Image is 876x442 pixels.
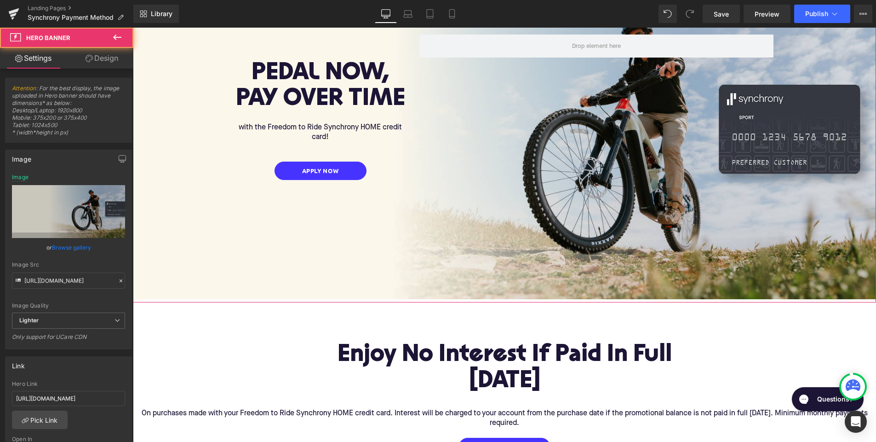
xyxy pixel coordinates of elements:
[142,134,234,152] a: Apply now
[12,381,125,387] div: Hero Link
[12,333,125,347] div: Only support for UCare CDN
[744,5,790,23] a: Preview
[26,34,70,41] span: Hero Banner
[133,5,179,23] a: New Library
[103,60,272,84] span: PAY OVER TIME
[681,5,699,23] button: Redo
[845,411,867,433] div: Open Intercom Messenger
[169,140,206,146] span: Apply now
[106,96,269,113] span: with the Freedom to Ride Synchrony HOME credit card!
[654,356,734,387] iframe: Gorgias live chat messenger
[12,391,125,406] input: https://your-shop.myshopify.com
[69,48,135,69] a: Design
[326,410,418,429] a: Apply now
[854,5,872,23] button: More
[28,5,133,12] a: Landing Pages
[419,5,441,23] a: Tablet
[375,5,397,23] a: Desktop
[52,239,91,256] a: Browse gallery
[12,150,31,163] div: Image
[12,243,125,252] div: or
[794,5,850,23] button: Publish
[12,85,36,92] a: Attention
[12,85,125,142] span: : For the best display, the image uploaded in Hero banner should have dimensions* as below: Deskt...
[441,5,463,23] a: Mobile
[658,5,677,23] button: Undo
[12,411,68,429] a: Pick Link
[397,5,419,23] a: Laptop
[103,315,641,341] h1: Enjoy No Interest If Paid In Full
[12,302,125,309] div: Image Quality
[12,262,125,268] div: Image Src
[151,10,172,18] span: Library
[28,14,114,21] span: Synchrony Payment Method
[805,10,828,17] span: Publish
[12,357,25,370] div: Link
[19,317,39,324] b: Lighter
[119,34,256,58] span: PEDAL NOW,
[103,341,641,367] h1: [DATE]
[12,174,29,180] div: Image
[714,9,729,19] span: Save
[755,9,779,19] span: Preview
[12,273,125,289] input: Link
